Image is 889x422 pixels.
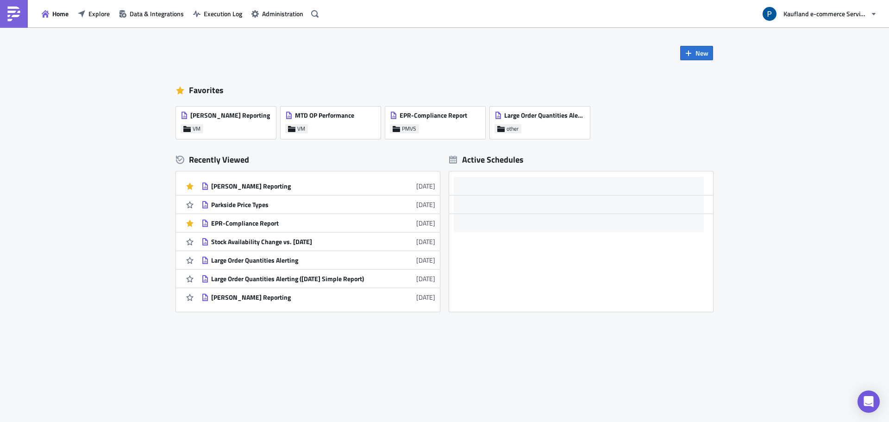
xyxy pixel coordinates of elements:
[37,6,73,21] button: Home
[416,255,435,265] time: 2025-06-23T08:04:32Z
[201,177,435,195] a: [PERSON_NAME] Reporting[DATE]
[201,288,435,306] a: [PERSON_NAME] Reporting[DATE]
[52,9,69,19] span: Home
[201,195,435,214] a: Parkside Price Types[DATE]
[385,102,490,139] a: EPR-Compliance ReportPMVS
[188,6,247,21] button: Execution Log
[400,111,467,120] span: EPR-Compliance Report
[73,6,114,21] button: Explore
[211,293,373,302] div: [PERSON_NAME] Reporting
[783,9,867,19] span: Kaufland e-commerce Services GmbH & Co. KG
[130,9,184,19] span: Data & Integrations
[176,153,440,167] div: Recently Viewed
[695,48,708,58] span: New
[193,125,200,132] span: VM
[211,201,373,209] div: Parkside Price Types
[211,275,373,283] div: Large Order Quantities Alerting ([DATE] Simple Report)
[762,6,777,22] img: Avatar
[416,292,435,302] time: 2025-06-23T08:03:10Z
[190,111,270,120] span: [PERSON_NAME] Reporting
[507,125,519,132] span: other
[416,181,435,191] time: 2025-07-15T09:25:16Z
[211,219,373,227] div: EPR-Compliance Report
[504,111,585,120] span: Large Order Quantities Alerting (night)
[204,9,242,19] span: Execution Log
[6,6,21,21] img: PushMetrics
[201,251,435,269] a: Large Order Quantities Alerting[DATE]
[211,238,373,246] div: Stock Availability Change vs. [DATE]
[211,256,373,265] div: Large Order Quantities Alerting
[114,6,188,21] button: Data & Integrations
[297,125,305,132] span: VM
[858,391,880,413] div: Open Intercom Messenger
[201,233,435,251] a: Stock Availability Change vs. [DATE][DATE]
[757,4,882,24] button: Kaufland e-commerce Services GmbH & Co. KG
[680,46,713,60] button: New
[416,200,435,209] time: 2025-07-14T07:54:48Z
[449,154,524,165] div: Active Schedules
[490,102,595,139] a: Large Order Quantities Alerting (night)other
[295,111,354,120] span: MTD OP Performance
[88,9,110,19] span: Explore
[281,102,385,139] a: MTD OP PerformanceVM
[262,9,303,19] span: Administration
[176,83,713,97] div: Favorites
[176,102,281,139] a: [PERSON_NAME] ReportingVM
[201,270,435,288] a: Large Order Quantities Alerting ([DATE] Simple Report)[DATE]
[416,218,435,228] time: 2025-07-03T07:04:29Z
[416,237,435,246] time: 2025-06-27T08:48:18Z
[416,274,435,283] time: 2025-06-23T08:03:28Z
[201,214,435,232] a: EPR-Compliance Report[DATE]
[247,6,308,21] button: Administration
[211,182,373,190] div: [PERSON_NAME] Reporting
[402,125,416,132] span: PMVS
